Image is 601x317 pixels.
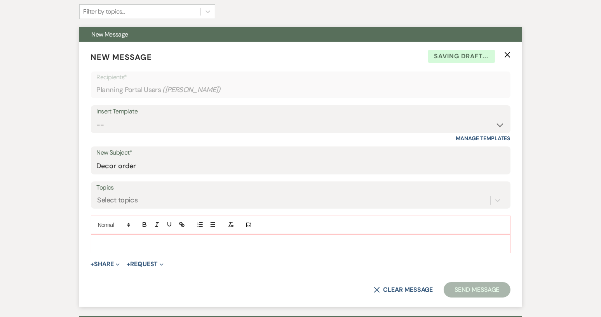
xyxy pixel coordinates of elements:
[97,82,505,98] div: Planning Portal Users
[91,261,94,267] span: +
[127,261,164,267] button: Request
[97,106,505,117] div: Insert Template
[428,50,495,63] span: Saving draft...
[97,72,505,82] p: Recipients*
[444,282,510,298] button: Send Message
[162,85,221,95] span: ( [PERSON_NAME] )
[374,287,433,293] button: Clear message
[84,7,125,16] div: Filter by topics...
[127,261,130,267] span: +
[97,147,505,158] label: New Subject*
[456,135,510,142] a: Manage Templates
[92,30,128,38] span: New Message
[97,182,505,193] label: Topics
[91,261,120,267] button: Share
[91,52,152,62] span: New Message
[98,195,138,206] div: Select topics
